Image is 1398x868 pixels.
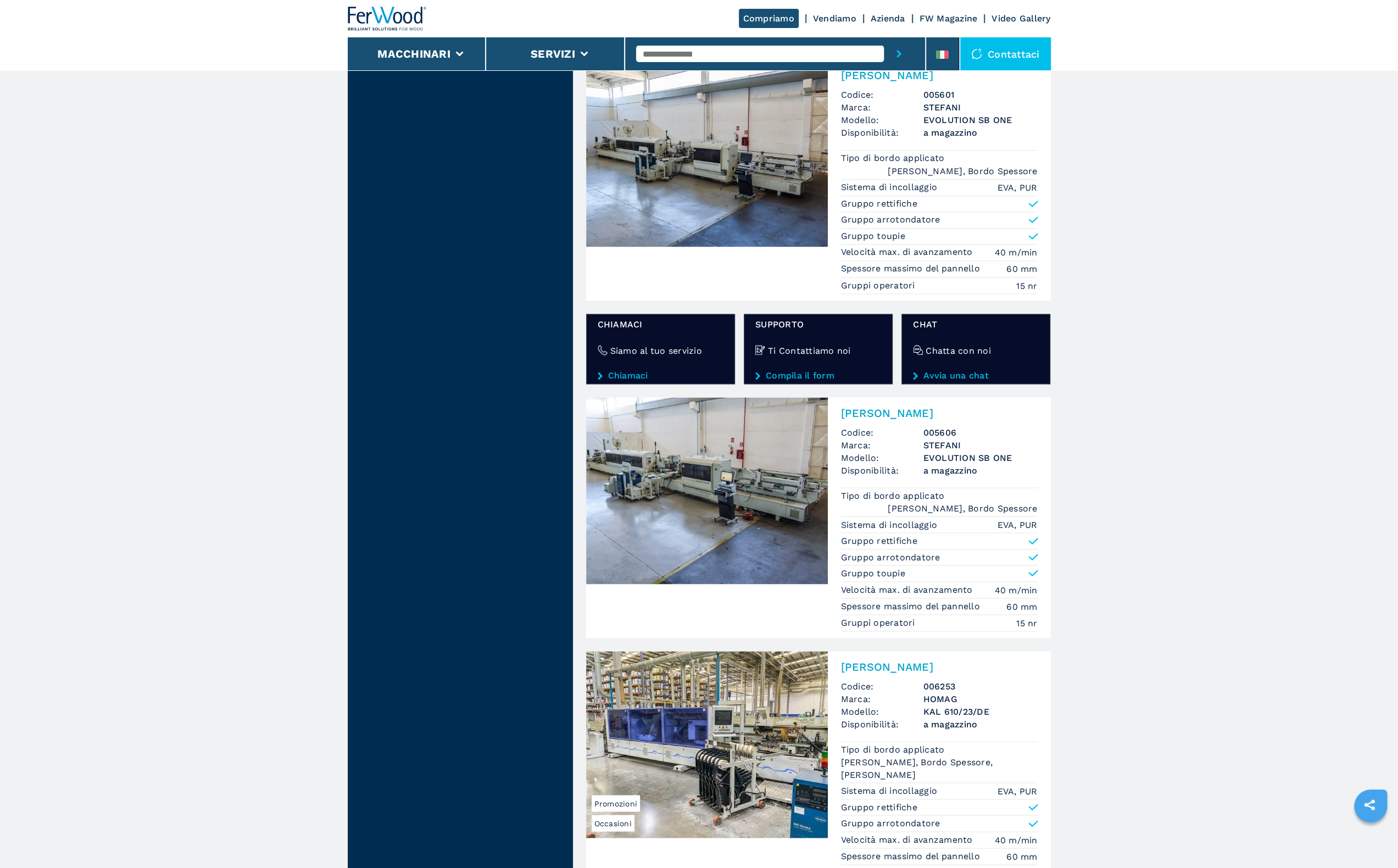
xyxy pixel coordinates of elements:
span: a magazzino [923,717,1038,730]
img: Chatta con noi [913,345,923,355]
h3: KAL 610/23/DE [923,705,1038,717]
span: Modello: [841,114,923,126]
span: Codice: [841,680,923,692]
a: Video Gallery [992,13,1050,24]
h3: HOMAG [923,692,1038,705]
a: Bordatrice Singola STEFANI EVOLUTION SB ONE[PERSON_NAME]Codice:005601Marca:STEFANIModello:EVOLUTI... [586,60,1051,301]
em: EVA, PUR [998,518,1038,531]
button: Macchinari [377,47,450,60]
p: Gruppo rettifiche [841,801,917,813]
a: Azienda [871,13,905,24]
p: Sistema di incollaggio [841,181,940,193]
img: Contattaci [971,48,982,59]
h3: 006253 [923,680,1038,692]
p: Gruppi operatori [841,279,918,291]
img: Bordatrice Singola STEFANI EVOLUTION SB ONE [586,397,828,584]
em: 15 nr [1016,616,1037,629]
em: 40 m/min [995,833,1038,846]
p: Gruppo arrotondatore [841,214,940,226]
img: Siamo al tuo servizio [598,345,608,355]
p: Gruppo rettifiche [841,198,917,210]
p: Gruppo toupie [841,230,905,242]
em: 60 mm [1006,850,1037,863]
iframe: Chat [1351,819,1390,860]
em: EVA, PUR [998,181,1038,194]
a: Compila il form [755,370,881,380]
a: Compriamo [739,9,799,28]
em: 60 mm [1006,600,1037,613]
p: Velocità max. di avanzamento [841,833,976,845]
span: Supporto [755,318,881,330]
em: [PERSON_NAME], Bordo Spessore, [PERSON_NAME] [841,755,1038,781]
img: Bordatrice Singola HOMAG KAL 610/23/DE [586,651,828,838]
span: a magazzino [923,126,1038,139]
p: Sistema di incollaggio [841,519,940,531]
a: Avvia una chat [913,370,1039,380]
img: Ti Contattiamo noi [755,345,765,355]
span: Marca: [841,438,923,451]
em: 15 nr [1016,279,1037,292]
h3: EVOLUTION SB ONE [923,114,1038,126]
p: Tipo di bordo applicato [841,489,948,502]
em: 40 m/min [995,246,1038,259]
span: Disponibilità: [841,717,923,730]
div: Contattaci [960,37,1051,70]
a: sharethis [1356,791,1383,819]
span: Disponibilità: [841,126,923,139]
em: [PERSON_NAME], Bordo Spessore [888,502,1037,514]
p: Spessore massimo del pannello [841,263,983,275]
p: Sistema di incollaggio [841,784,940,797]
img: Bordatrice Singola STEFANI EVOLUTION SB ONE [586,60,828,247]
span: Modello: [841,451,923,464]
h2: [PERSON_NAME] [841,406,1038,419]
p: Spessore massimo del pannello [841,850,983,862]
a: Chiamaci [598,370,723,380]
a: FW Magazine [920,13,978,24]
p: Tipo di bordo applicato [841,152,948,164]
span: a magazzino [923,464,1038,476]
p: Spessore massimo del pannello [841,600,983,612]
h3: STEFANI [923,101,1038,114]
h4: Chatta con noi [926,344,991,357]
h3: 005606 [923,426,1038,438]
h4: Ti Contattiamo noi [768,344,851,357]
p: Gruppi operatori [841,616,918,628]
h3: EVOLUTION SB ONE [923,451,1038,464]
span: Promozioni [592,795,640,811]
span: Occasioni [592,815,634,831]
span: chat [913,318,1039,330]
h2: [PERSON_NAME] [841,69,1038,82]
p: Tipo di bordo applicato [841,743,948,755]
a: Vendiamo [813,13,856,24]
p: Gruppo toupie [841,567,905,579]
h4: Siamo al tuo servizio [610,344,702,357]
p: Velocità max. di avanzamento [841,246,976,258]
span: Marca: [841,101,923,114]
span: Disponibilità: [841,464,923,476]
p: Gruppo arrotondatore [841,551,940,563]
a: Bordatrice Singola STEFANI EVOLUTION SB ONE[PERSON_NAME]Codice:005606Marca:STEFANIModello:EVOLUTI... [586,397,1051,638]
p: Gruppo rettifiche [841,535,917,547]
em: 40 m/min [995,583,1038,596]
span: Marca: [841,692,923,705]
span: Chiamaci [598,318,723,330]
em: EVA, PUR [998,784,1038,797]
button: submit-button [884,37,914,70]
em: [PERSON_NAME], Bordo Spessore [888,165,1037,177]
em: 60 mm [1006,263,1037,275]
h3: STEFANI [923,438,1038,451]
h3: 005601 [923,88,1038,101]
span: Codice: [841,426,923,438]
img: Ferwood [348,7,427,31]
span: Modello: [841,705,923,717]
h2: [PERSON_NAME] [841,660,1038,673]
p: Gruppo arrotondatore [841,817,940,829]
button: Servizi [531,47,575,60]
span: Codice: [841,88,923,101]
p: Velocità max. di avanzamento [841,583,976,596]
